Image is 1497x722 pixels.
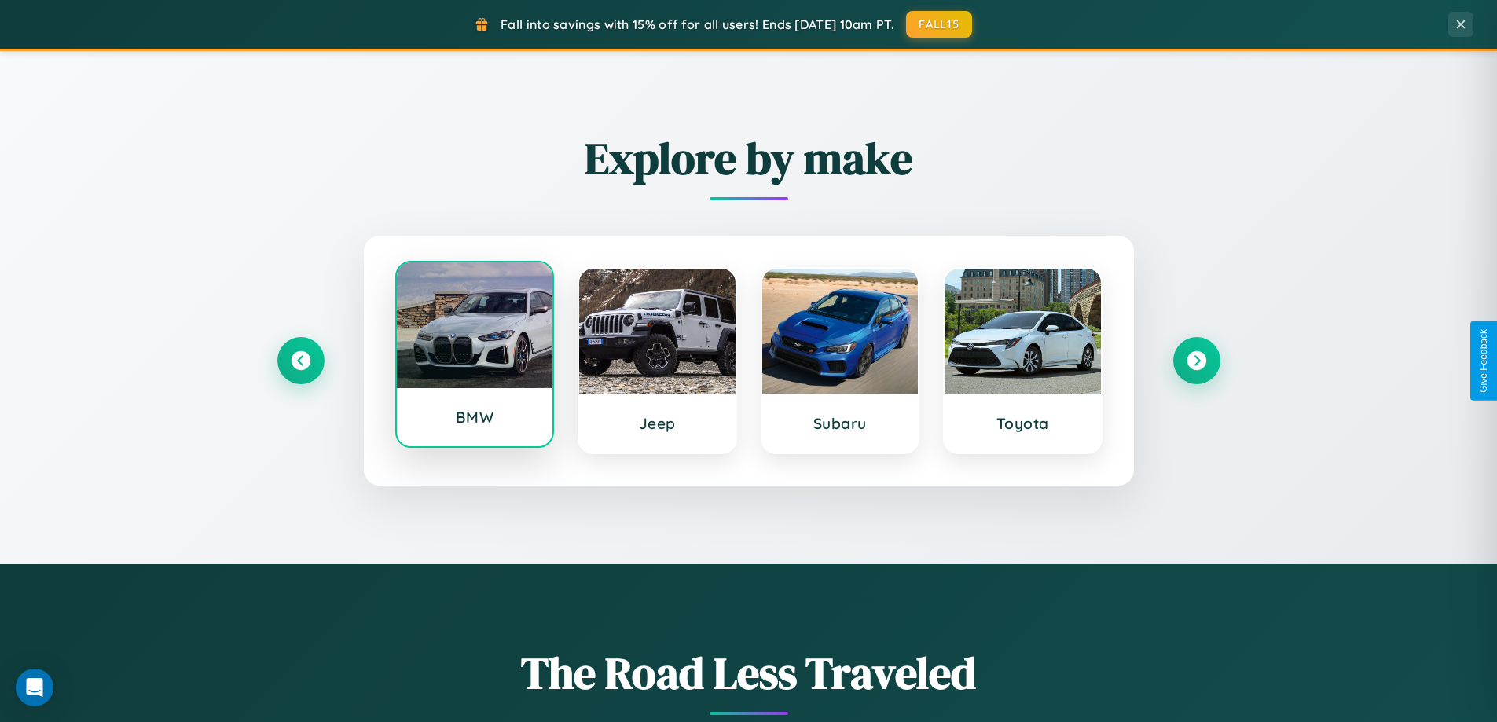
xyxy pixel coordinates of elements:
[277,128,1220,189] h2: Explore by make
[16,669,53,706] div: Open Intercom Messenger
[595,414,720,433] h3: Jeep
[960,414,1085,433] h3: Toyota
[501,16,894,32] span: Fall into savings with 15% off for all users! Ends [DATE] 10am PT.
[413,408,538,427] h3: BMW
[906,11,972,38] button: FALL15
[1478,329,1489,393] div: Give Feedback
[277,643,1220,703] h1: The Road Less Traveled
[778,414,903,433] h3: Subaru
